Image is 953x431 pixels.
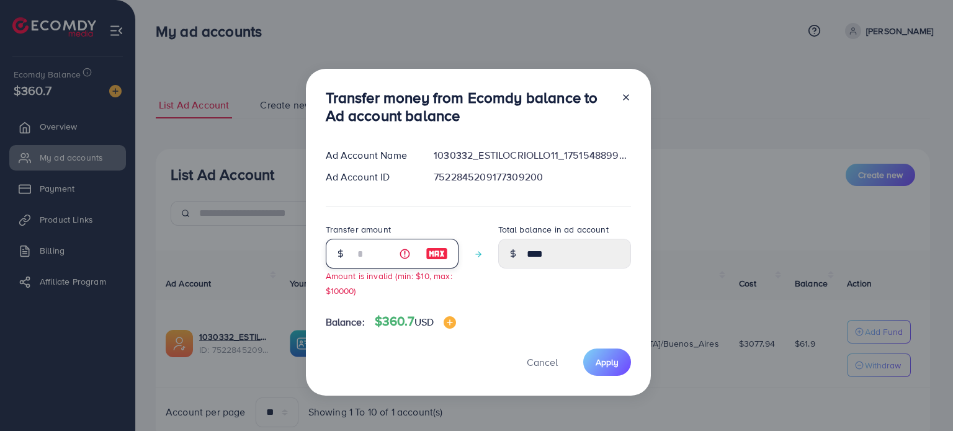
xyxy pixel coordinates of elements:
h3: Transfer money from Ecomdy balance to Ad account balance [326,89,611,125]
small: Amount is invalid (min: $10, max: $10000) [326,270,452,296]
div: Ad Account ID [316,170,424,184]
label: Total balance in ad account [498,223,609,236]
button: Apply [583,349,631,375]
div: 1030332_ESTILOCRIOLLO11_1751548899317 [424,148,640,162]
div: Ad Account Name [316,148,424,162]
label: Transfer amount [326,223,391,236]
img: image [426,246,448,261]
img: image [444,316,456,329]
span: Balance: [326,315,365,329]
div: 7522845209177309200 [424,170,640,184]
span: USD [414,315,434,329]
h4: $360.7 [375,314,456,329]
span: Apply [596,356,619,368]
button: Cancel [511,349,573,375]
span: Cancel [527,355,558,369]
iframe: Chat [900,375,944,422]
